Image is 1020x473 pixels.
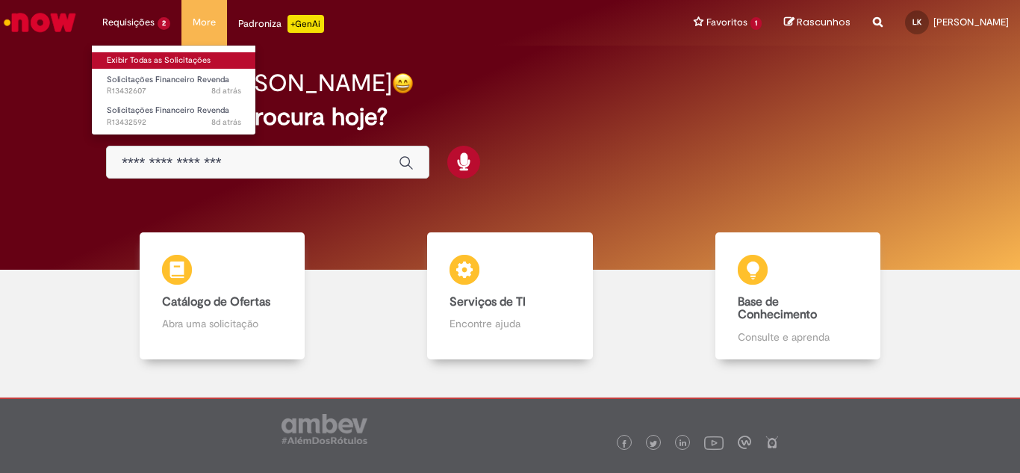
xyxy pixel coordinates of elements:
img: logo_footer_linkedin.png [680,439,687,448]
a: Aberto R13432592 : Solicitações Financeiro Revenda [92,102,256,130]
img: logo_footer_youtube.png [704,433,724,452]
span: [PERSON_NAME] [933,16,1009,28]
time: 20/08/2025 14:12:43 [211,85,241,96]
span: R13432607 [107,85,241,97]
ul: Requisições [91,45,256,135]
a: Serviços de TI Encontre ajuda [366,232,653,359]
p: +GenAi [287,15,324,33]
img: logo_footer_naosei.png [765,436,779,449]
p: Abra uma solicitação [162,316,283,331]
span: Solicitações Financeiro Revenda [107,105,229,116]
div: Padroniza [238,15,324,33]
b: Serviços de TI [450,294,526,309]
img: logo_footer_ambev_rotulo_gray.png [282,414,367,444]
h2: O que você procura hoje? [106,104,914,130]
span: LK [912,17,921,27]
a: Base de Conhecimento Consulte e aprenda [654,232,942,359]
img: ServiceNow [1,7,78,37]
span: 1 [750,17,762,30]
a: Exibir Todas as Solicitações [92,52,256,69]
span: 8d atrás [211,85,241,96]
img: logo_footer_workplace.png [738,436,751,449]
a: Catálogo de Ofertas Abra uma solicitação [78,232,366,359]
img: logo_footer_twitter.png [650,440,657,448]
span: Requisições [102,15,155,30]
span: More [193,15,216,30]
span: 8d atrás [211,117,241,128]
a: Aberto R13432607 : Solicitações Financeiro Revenda [92,72,256,99]
img: logo_footer_facebook.png [621,440,628,448]
span: 2 [158,17,170,30]
span: Favoritos [706,15,747,30]
span: Solicitações Financeiro Revenda [107,74,229,85]
time: 20/08/2025 14:09:33 [211,117,241,128]
b: Base de Conhecimento [738,294,817,323]
p: Encontre ajuda [450,316,570,331]
span: Rascunhos [797,15,850,29]
img: happy-face.png [392,72,414,94]
p: Consulte e aprenda [738,330,859,344]
span: R13432592 [107,117,241,129]
b: Catálogo de Ofertas [162,294,270,309]
a: Rascunhos [784,16,850,30]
